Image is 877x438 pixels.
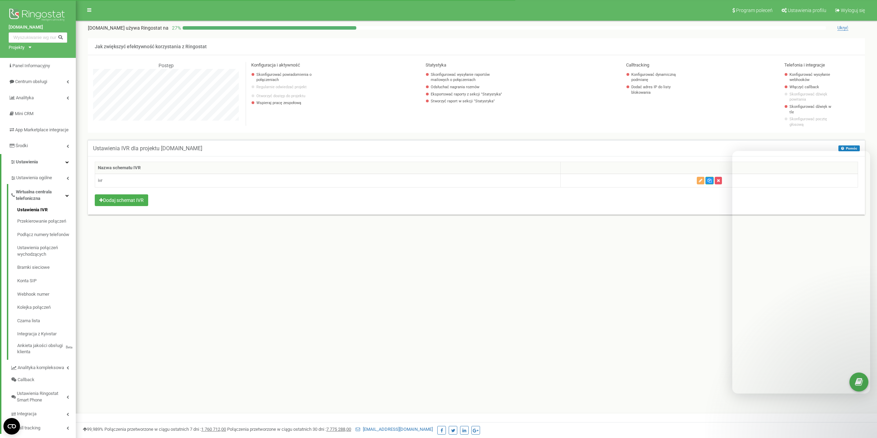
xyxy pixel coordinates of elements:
[631,84,679,95] a: Dodać adres IP do listy blokowania
[10,374,76,386] a: Callback
[15,79,47,84] span: Centrum obsługi
[16,159,38,164] span: Ustawienia
[736,8,773,13] span: Program poleceń
[431,99,508,104] a: Stworzyć raport w sekcji "Statystyka"
[9,44,24,51] div: Projekty
[16,175,52,181] span: Ustawienia ogólne
[10,406,76,420] a: Integracja
[789,92,836,102] a: Skonfigurować dźwięk powitania
[159,63,174,68] span: Postęp
[17,301,76,314] a: Kolejka połączeń
[15,127,69,132] span: App Marketplace integracje
[841,8,865,13] span: Wyloguj się
[126,25,169,31] span: używa Ringostat na
[431,72,508,83] a: Skonfigurować wysyłanie raportów mailowych o połączeniach
[95,162,561,174] th: Nazwa schematu IVR
[251,62,300,68] span: Konfiguracja i aktywność
[17,215,76,228] a: Przekierowanie połączeń
[17,207,76,215] a: Ustawienia IVR
[789,84,836,90] a: Włączyć callback
[9,7,67,24] img: Ringostat logo
[256,93,315,99] a: Otworzyć dostęp do projektu
[838,145,860,151] button: Pomóc
[95,174,561,187] td: ivr
[426,62,446,68] span: Statystyka
[17,341,76,355] a: Ankieta jakości obsługi klientaBeta
[17,288,76,301] a: Webhook numer
[17,314,76,328] a: Czarna lista
[15,111,33,116] span: Mini CRM
[789,116,836,127] a: Skonfigurować pocztę głosową
[784,62,825,68] span: Telefonia i integracje
[10,386,76,406] a: Ustawienia Ringostat Smart Phone
[17,390,67,403] span: Ustawienia Ringostat Smart Phone
[169,24,183,31] p: 27 %
[17,228,76,242] a: Podłącz numery telefonów
[95,194,148,206] button: Dodaj schemat IVR
[256,100,315,106] p: Wspieraj pracę zespołową
[18,365,64,371] span: Analityka kompleksowa
[17,274,76,288] a: Konta SIP
[837,25,848,31] span: Ukryć
[854,399,870,416] iframe: Intercom live chat
[10,170,76,184] a: Ustawienia ogólne
[9,24,67,31] a: [DOMAIN_NAME]
[16,95,34,100] span: Analityka
[17,241,76,261] a: Ustawienia połączeń wychodzących
[9,32,67,43] input: Wyszukiwanie wg numeru
[788,8,826,13] span: Ustawienia profilu
[431,92,508,97] a: Eksportować raporty z sekcji "Statystyka"
[16,143,28,148] span: Środki
[789,72,836,83] a: Konfigurować wysyłanie webhooków
[431,84,508,90] a: Odsłuchać nagrania rozmów
[626,62,649,68] span: Calltracking
[256,72,315,83] a: Skonfigurować powiadomienia o połączeniach
[16,189,65,202] span: Wirtualna centrala telefoniczna
[17,327,76,341] a: Integracja z Kyivstar
[256,84,315,90] p: Regularnie odwiedzać projekt
[789,104,836,115] a: Skonfigurować dźwięk w tle
[88,24,169,31] p: [DOMAIN_NAME]
[732,151,870,394] iframe: Intercom live chat
[18,377,34,383] span: Callback
[10,184,76,204] a: Wirtualna centrala telefoniczna
[12,63,50,68] span: Panel Informacyjny
[10,360,76,374] a: Analityka kompleksowa
[1,154,76,170] a: Ustawienia
[17,411,37,417] span: Integracja
[3,418,20,435] button: Open CMP widget
[95,44,207,49] span: Jak zwiększyć efektywność korzystania z Ringostat
[631,72,679,83] a: Konfigurować dynamiczną podmianę
[17,261,76,274] a: Bramki sieciowe
[93,145,202,152] h5: Ustawienia IVR dla projektu [DOMAIN_NAME]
